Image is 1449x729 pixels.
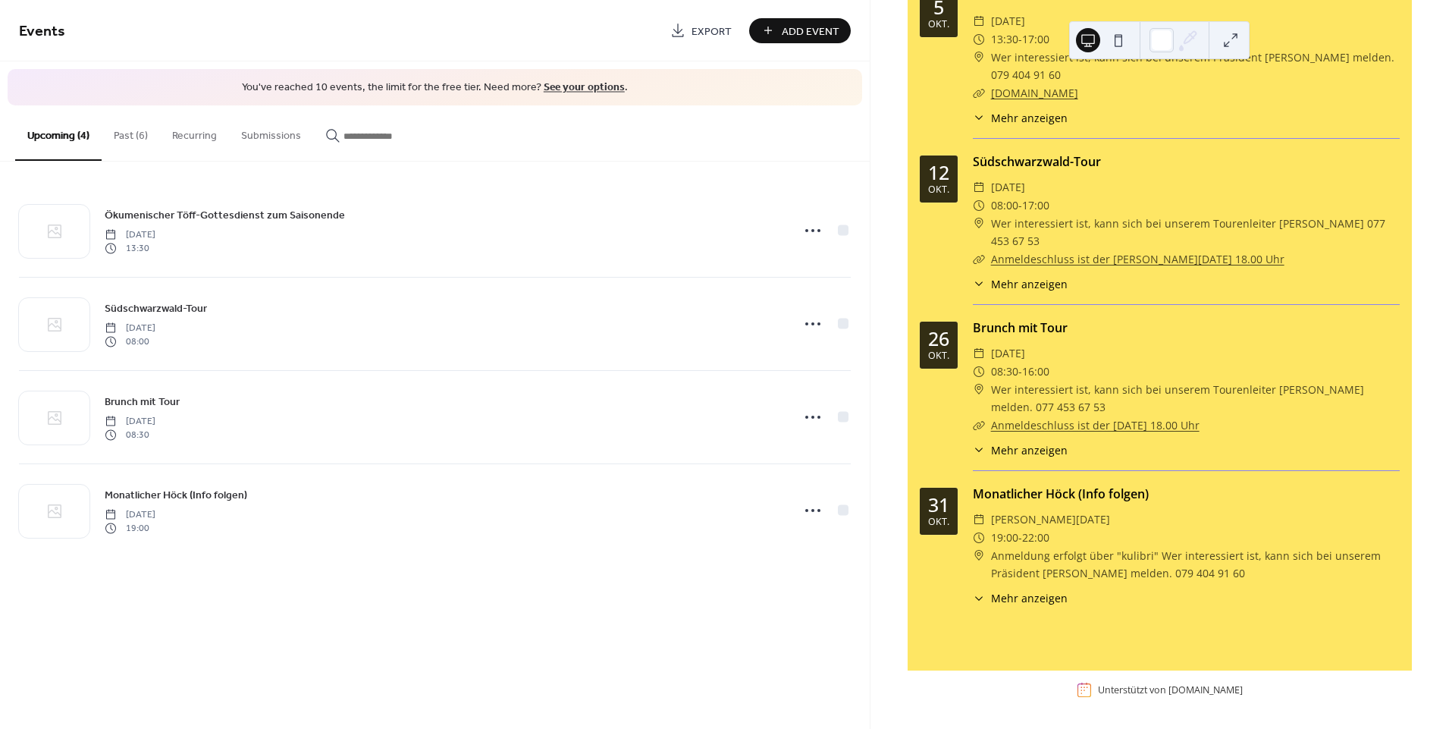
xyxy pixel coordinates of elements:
div: ​ [973,381,985,399]
div: Okt. [928,20,949,30]
div: ​ [973,84,985,102]
a: Südschwarzwald-Tour [973,153,1101,170]
span: [DATE] [105,228,155,241]
span: 17:00 [1022,196,1049,215]
div: ​ [973,276,985,292]
span: [DATE] [105,321,155,335]
a: Brunch mit Tour [105,393,180,410]
span: Mehr anzeigen [991,110,1068,126]
span: - [1018,363,1022,381]
div: ​ [973,30,985,49]
div: ​ [973,363,985,381]
span: Wer interessiert ist, kann sich bei unserem Tourenleiter [PERSON_NAME] 077 453 67 53 [991,215,1400,251]
div: ​ [973,529,985,547]
div: ​ [973,196,985,215]
div: 12 [928,163,949,182]
button: Upcoming (4) [15,105,102,161]
span: Mehr anzeigen [991,276,1068,292]
div: ​ [973,12,985,30]
div: ​ [973,547,985,565]
span: 08:00 [105,335,155,349]
div: 26 [928,329,949,348]
span: 19:00 [991,529,1018,547]
span: 08:30 [105,429,155,442]
div: 31 [928,495,949,514]
div: ​ [973,590,985,606]
a: Anmeldeschluss ist der [DATE] 18.00 Uhr [991,418,1200,432]
span: 17:00 [1022,30,1049,49]
button: Recurring [160,105,229,159]
span: You've reached 10 events, the limit for the free tier. Need more? . [23,80,847,96]
span: [DATE] [105,507,155,521]
span: 13:30 [991,30,1018,49]
a: Südschwarzwald-Tour [105,300,207,317]
span: Monatlicher Höck (Info folgen) [105,487,247,503]
button: ​Mehr anzeigen [973,110,1068,126]
a: [DOMAIN_NAME] [1168,683,1243,696]
span: - [1018,529,1022,547]
div: ​ [973,215,985,233]
a: Export [659,18,743,43]
span: Anmeldung erfolgt über "kulibri" Wer interessiert ist, kann sich bei unserem Präsident [PERSON_NA... [991,547,1400,583]
div: Okt. [928,517,949,527]
div: Monatlicher Höck (Info folgen) [973,485,1400,503]
div: ​ [973,110,985,126]
span: Mehr anzeigen [991,442,1068,458]
div: ​ [973,49,985,67]
span: 16:00 [1022,363,1049,381]
span: [DATE] [105,414,155,428]
div: Okt. [928,351,949,361]
span: Export [692,24,732,39]
a: See your options [544,77,625,98]
div: ​ [973,250,985,269]
div: Okt. [928,185,949,195]
span: [DATE] [991,178,1025,196]
a: Ökumenischer Töff-Gottesdienst zum Saisonende [105,206,345,224]
div: ​ [973,511,985,529]
button: ​Mehr anzeigen [973,590,1068,606]
span: Südschwarzwald-Tour [105,300,207,316]
div: ​ [973,416,985,435]
span: 19:00 [105,522,155,536]
a: Monatlicher Höck (Info folgen) [105,486,247,504]
div: ​ [973,442,985,458]
button: ​Mehr anzeigen [973,276,1068,292]
div: Unterstützt von [1098,683,1243,696]
span: Events [19,17,65,46]
span: [DATE] [991,12,1025,30]
span: Mehr anzeigen [991,590,1068,606]
span: - [1018,30,1022,49]
span: Wer interessiert ist, kann sich bei unserem Tourenleiter [PERSON_NAME] melden. 077 453 67 53 [991,381,1400,417]
span: [DATE] [991,344,1025,363]
span: 08:00 [991,196,1018,215]
span: 22:00 [1022,529,1049,547]
span: - [1018,196,1022,215]
div: ​ [973,344,985,363]
div: ​ [973,178,985,196]
span: Ökumenischer Töff-Gottesdienst zum Saisonende [105,207,345,223]
span: Wer interessiert ist, kann sich bei unserem Präsident [PERSON_NAME] melden. 079 404 91 60 [991,49,1400,85]
button: ​Mehr anzeigen [973,442,1068,458]
a: Brunch mit Tour [973,319,1068,336]
button: Past (6) [102,105,160,159]
span: 13:30 [105,242,155,256]
span: Brunch mit Tour [105,394,180,410]
span: 08:30 [991,363,1018,381]
button: Submissions [229,105,313,159]
a: [DOMAIN_NAME] [991,86,1078,100]
span: [PERSON_NAME][DATE] [991,511,1110,529]
a: Anmeldeschluss ist der [PERSON_NAME][DATE] 18.00 Uhr [991,252,1284,266]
